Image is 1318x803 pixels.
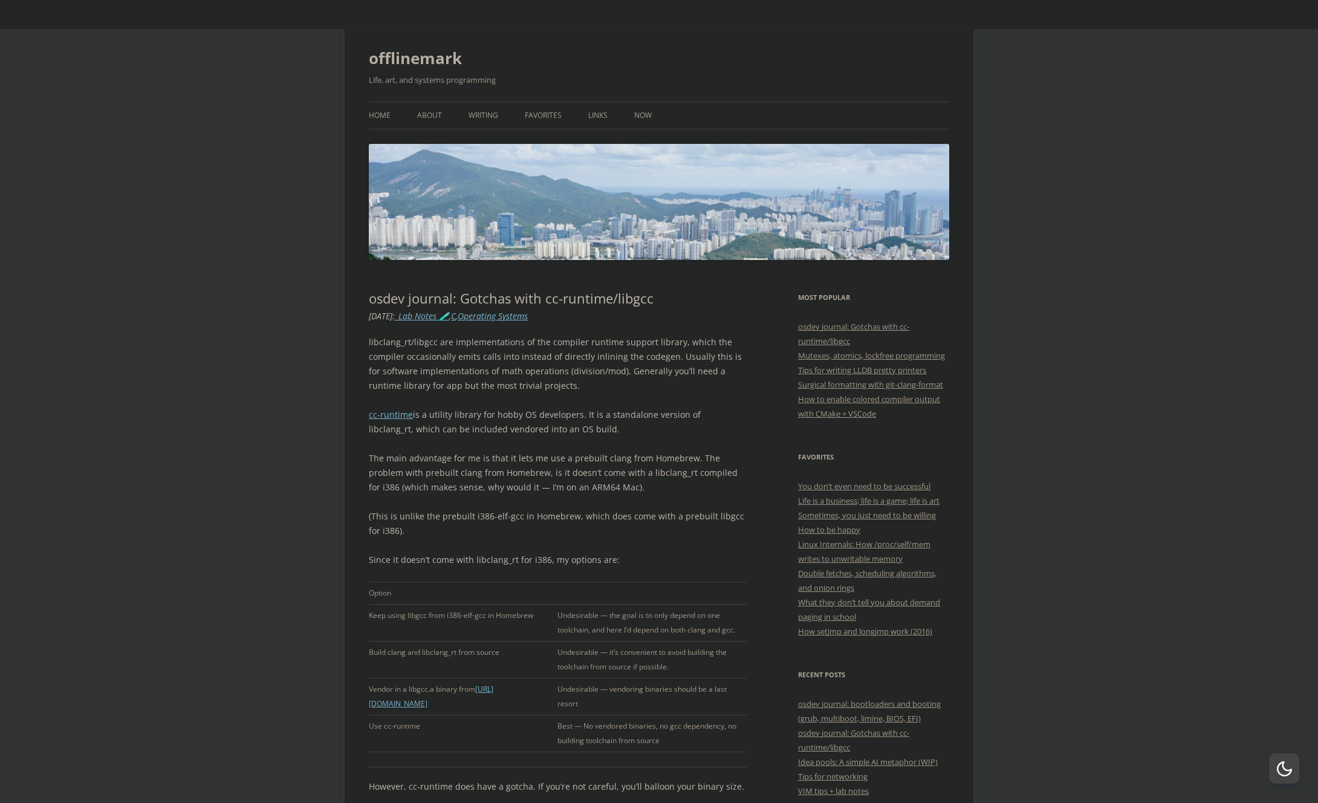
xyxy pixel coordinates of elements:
[798,524,860,535] a: How to be happy
[369,678,557,715] td: Vendor in a libgcc.a binary from
[369,509,747,538] p: (This is unlike the prebuilt i386-elf-gcc in Homebrew, which does come with a prebuilt libgcc for...
[369,290,747,306] h1: osdev journal: Gotchas with cc-runtime/libgcc
[588,102,608,129] a: Links
[369,44,462,73] a: offlinemark
[798,321,909,346] a: osdev journal: Gotchas with cc-runtime/libgcc
[798,785,869,796] a: VIM tips + lab notes
[798,539,930,564] a: Linux Internals: How /proc/self/mem writes to unwritable memory
[798,756,938,767] a: Idea pools: A simple AI metaphor (WIP)
[369,605,557,642] td: Keep using libgcc from i386-elf-gcc in Homebrew
[369,73,949,87] h2: Life, art, and systems programming
[798,290,949,305] h3: Most Popular
[369,408,747,437] p: is a utility library for hobby OS developers. It is a standalone version of libclang_rt, which ca...
[369,582,557,605] td: Option
[798,668,949,682] h3: Recent Posts
[369,144,949,260] img: offlinemark
[798,698,941,724] a: osdev journal: bootloaders and booting (grub, multiboot, limine, BIOS, EFI)
[369,779,747,794] p: However, cc-runtime does have a gotcha. If you’re not careful, you’ll balloon your binary size.
[557,715,747,752] td: Best — No vendored binaries, no gcc dependency, no building toolchain from source
[469,102,498,129] a: Writing
[369,553,747,567] p: Since it doesn’t come with libclang_rt for i386, my options are:
[369,335,747,393] p: libclang_rt/libgcc are implementations of the compiler runtime support library, which the compile...
[634,102,652,129] a: Now
[451,310,456,322] a: C
[395,310,449,322] a: _Lab Notes 🧪
[798,727,909,753] a: osdev journal: Gotchas with cc-runtime/libgcc
[557,642,747,678] td: Undesirable — it’s convenient to avoid building the toolchain from source if possible.
[369,451,747,495] p: The main advantage for me is that it lets me use a prebuilt clang from Homebrew. The problem with...
[798,495,940,506] a: Life is a business; life is a game; life is art
[798,365,926,375] a: Tips for writing LLDB pretty printers
[557,678,747,715] td: Undesirable — vendoring binaries should be a last resort
[798,450,949,464] h3: Favorites
[525,102,562,129] a: Favorites
[369,310,528,322] i: : , ,
[798,379,943,390] a: Surgical formatting with git-clang-format
[798,394,940,419] a: How to enable colored compiler output with CMake + VSCode
[798,510,936,521] a: Sometimes, you just need to be willing
[369,715,557,752] td: Use cc-runtime
[798,568,937,593] a: Double fetches, scheduling algorithms, and onion rings
[369,409,413,420] a: cc-runtime
[369,310,392,322] time: [DATE]
[798,771,868,782] a: Tips for networking
[798,626,932,637] a: How setjmp and longjmp work (2016)
[798,597,940,622] a: What they don’t tell you about demand paging in school
[798,350,945,361] a: Mutexes, atomics, lockfree programming
[369,642,557,678] td: Build clang and libclang_rt from source
[417,102,442,129] a: About
[458,310,528,322] a: Operating Systems
[798,481,930,492] a: You don’t even need to be successful
[557,605,747,642] td: Undesirable — the goal is to only depend on one toolchain, and here I’d depend on both clang and ...
[369,102,391,129] a: Home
